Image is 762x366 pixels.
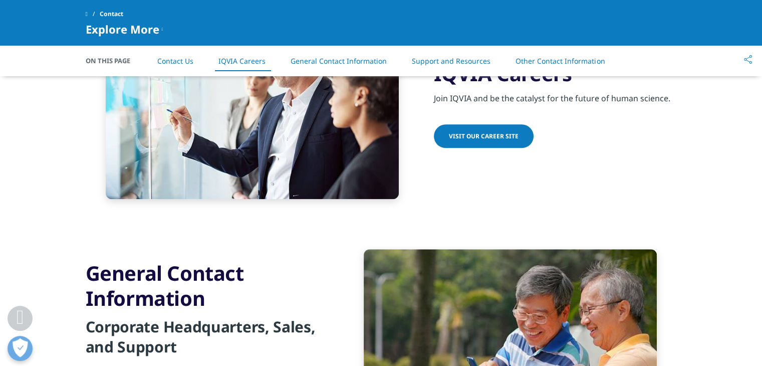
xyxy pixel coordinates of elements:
button: Open Preferences [8,336,33,361]
span: Contact [100,5,123,23]
a: Other Contact Information [516,56,605,66]
h3: IQVIA Careers [434,61,677,86]
h4: Corporate Headquarters, Sales, and Support [86,317,329,364]
a: Visit our Career Site [434,124,534,148]
a: General Contact Information [291,56,387,66]
h3: General Contact Information [86,261,329,311]
span: On This Page [86,56,141,66]
a: IQVIA Careers [218,56,266,66]
a: Contact Us [157,56,193,66]
a: Support and Resources [412,56,490,66]
div: Join IQVIA and be the catalyst for the future of human science. [434,86,677,104]
span: Explore More [86,23,159,35]
img: brainstorm on glass window [106,12,399,199]
span: Visit our Career Site [449,132,519,140]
